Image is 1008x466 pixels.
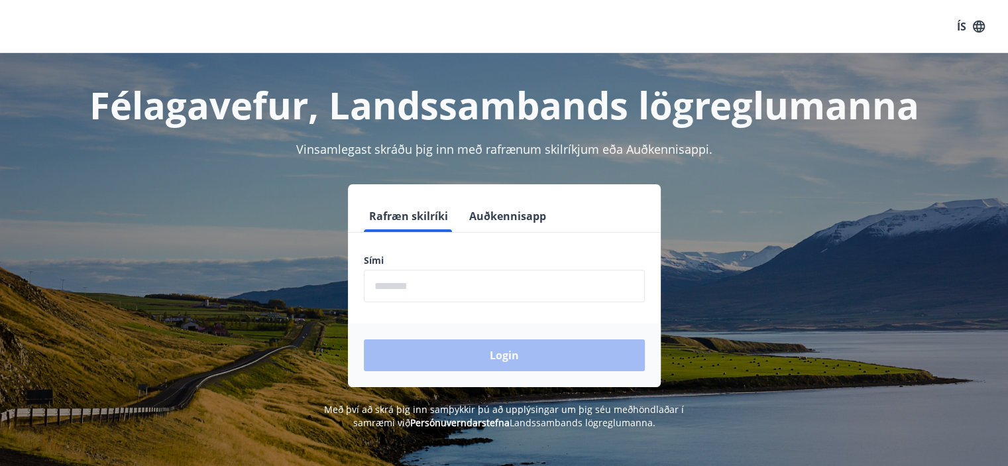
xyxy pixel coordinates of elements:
h1: Félagavefur, Landssambands lögreglumanna [43,80,966,130]
button: Rafræn skilríki [364,200,453,232]
span: Með því að skrá þig inn samþykkir þú að upplýsingar um þig séu meðhöndlaðar í samræmi við Landssa... [324,403,684,429]
button: Auðkennisapp [464,200,551,232]
span: Vinsamlegast skráðu þig inn með rafrænum skilríkjum eða Auðkennisappi. [296,141,712,157]
button: ÍS [950,15,992,38]
a: Persónuverndarstefna [410,416,510,429]
label: Sími [364,254,645,267]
